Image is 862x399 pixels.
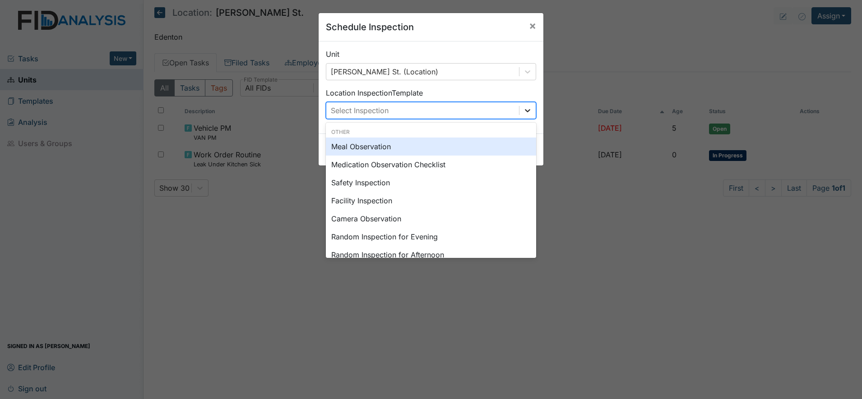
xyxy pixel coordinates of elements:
div: Camera Observation [326,210,536,228]
span: × [529,19,536,32]
div: Facility Inspection [326,192,536,210]
div: Random Inspection for Afternoon [326,246,536,264]
h5: Schedule Inspection [326,20,414,34]
label: Location Inspection Template [326,87,423,98]
label: Unit [326,49,339,60]
div: [PERSON_NAME] St. (Location) [331,66,438,77]
div: Random Inspection for Evening [326,228,536,246]
button: Close [522,13,543,38]
div: Medication Observation Checklist [326,156,536,174]
div: Select Inspection [331,105,389,116]
div: Safety Inspection [326,174,536,192]
div: Meal Observation [326,138,536,156]
div: Other [326,128,536,136]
